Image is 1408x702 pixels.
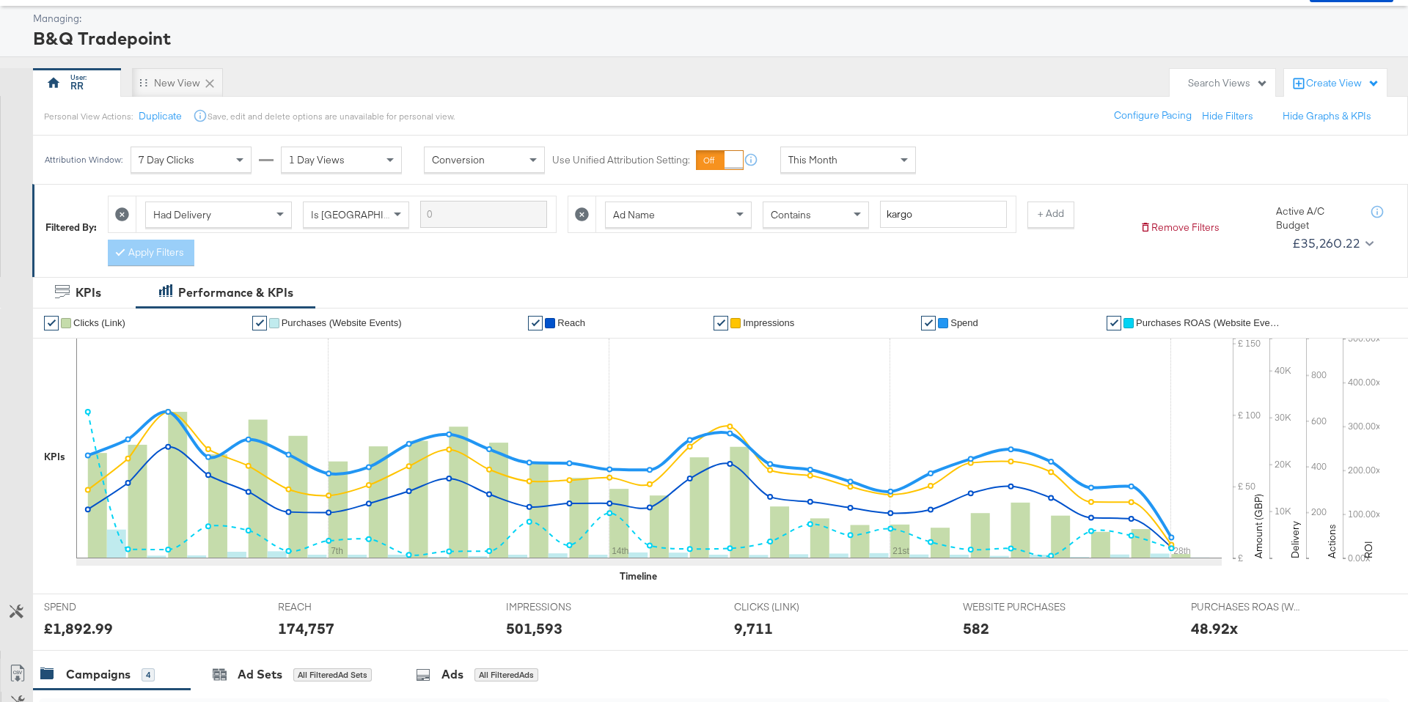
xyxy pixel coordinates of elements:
[289,153,345,166] span: 1 Day Views
[33,12,1390,26] div: Managing:
[178,284,293,301] div: Performance & KPIs
[1283,109,1371,123] button: Hide Graphs & KPIs
[788,153,837,166] span: This Month
[1107,316,1121,330] a: ✔
[293,668,372,681] div: All Filtered Ad Sets
[282,317,402,328] span: Purchases (Website Events)
[44,316,59,330] a: ✔
[139,109,182,123] button: Duplicate
[1286,232,1376,255] button: £35,260.22
[1306,76,1379,91] div: Create View
[1191,618,1238,639] div: 48.92x
[252,316,267,330] a: ✔
[734,600,844,614] span: CLICKS (LINK)
[76,284,101,301] div: KPIs
[44,600,154,614] span: SPEND
[441,666,463,683] div: Ads
[154,76,200,90] div: New View
[950,317,978,328] span: Spend
[506,618,562,639] div: 501,593
[33,26,1390,51] div: B&Q Tradepoint
[557,317,585,328] span: Reach
[1276,204,1357,232] div: Active A/C Budget
[620,569,657,583] div: Timeline
[963,600,1073,614] span: WEBSITE PURCHASES
[474,668,538,681] div: All Filtered Ads
[1292,232,1360,254] div: £35,260.22
[1027,202,1074,228] button: + Add
[880,201,1007,228] input: Enter a search term
[432,153,485,166] span: Conversion
[552,153,690,167] label: Use Unified Attribution Setting:
[311,208,423,221] span: Is [GEOGRAPHIC_DATA]
[44,155,123,165] div: Attribution Window:
[278,600,388,614] span: REACH
[1136,317,1283,328] span: Purchases ROAS (Website Events)
[139,78,147,86] div: Drag to reorder tab
[714,316,728,330] a: ✔
[44,450,65,464] div: KPIs
[1140,221,1220,234] button: Remove Filters
[921,316,936,330] a: ✔
[153,208,211,221] span: Had Delivery
[44,618,113,639] div: £1,892.99
[44,111,133,122] div: Personal View Actions:
[238,666,282,683] div: Ad Sets
[1252,494,1265,558] text: Amount (GBP)
[1202,109,1253,123] button: Hide Filters
[420,201,547,228] input: Enter a search term
[734,618,773,639] div: 9,711
[278,618,334,639] div: 174,757
[613,208,655,221] span: Ad Name
[66,666,131,683] div: Campaigns
[506,600,616,614] span: IMPRESSIONS
[1191,600,1301,614] span: PURCHASES ROAS (WEBSITE EVENTS)
[73,317,125,328] span: Clicks (Link)
[45,221,97,234] div: Filtered By:
[70,79,84,93] div: RR
[208,111,455,122] div: Save, edit and delete options are unavailable for personal view.
[963,618,989,639] div: 582
[771,208,811,221] span: Contains
[528,316,543,330] a: ✔
[743,317,794,328] span: Impressions
[1188,76,1268,90] div: Search Views
[1325,524,1338,558] text: Actions
[142,668,155,681] div: 4
[1104,103,1202,129] button: Configure Pacing
[1362,541,1375,558] text: ROI
[139,153,194,166] span: 7 Day Clicks
[1288,521,1302,558] text: Delivery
